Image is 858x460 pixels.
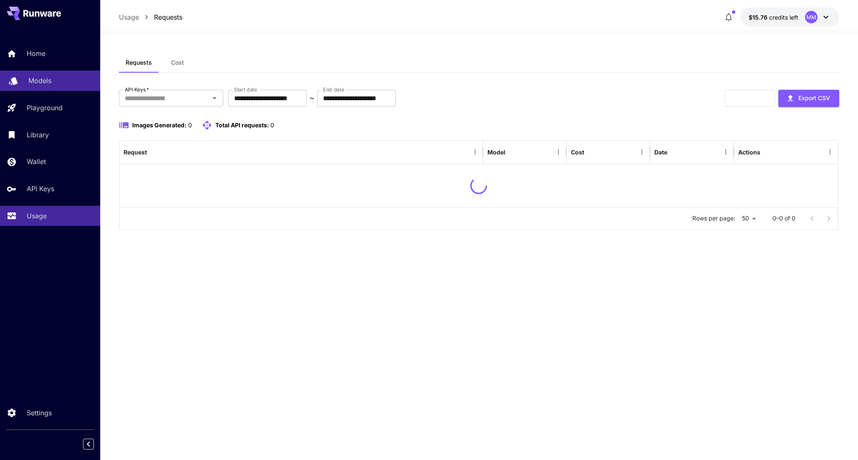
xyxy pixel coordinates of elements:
button: Menu [553,146,564,158]
div: Actions [738,149,760,156]
label: API Keys [125,86,149,93]
div: $15.75967 [749,13,798,22]
button: Menu [636,146,648,158]
div: Collapse sidebar [89,437,100,452]
button: Sort [668,146,680,158]
span: Cost [171,59,184,66]
div: 50 [739,212,759,225]
button: Export CSV [778,90,839,107]
p: Rows per page: [692,214,735,222]
p: API Keys [27,184,54,194]
p: Models [28,76,51,86]
a: Requests [154,12,182,22]
button: Sort [585,146,597,158]
button: Collapse sidebar [83,439,94,450]
span: $15.76 [749,14,769,21]
p: Library [27,130,49,140]
p: Settings [27,408,52,418]
div: Date [654,149,667,156]
div: MM [805,11,818,23]
button: Menu [469,146,481,158]
label: Start date [234,86,257,93]
nav: breadcrumb [119,12,182,22]
span: credits left [769,14,798,21]
p: Home [27,48,45,58]
button: $15.75967MM [740,8,839,27]
span: Requests [126,59,152,66]
span: 0 [270,121,274,129]
div: Model [487,149,505,156]
a: Usage [119,12,139,22]
p: ~ [310,93,314,103]
span: Total API requests: [215,121,269,129]
button: Open [209,92,220,104]
button: Menu [720,146,732,158]
div: Cost [571,149,584,156]
label: End date [323,86,344,93]
button: Sort [506,146,518,158]
p: 0–0 of 0 [772,214,795,222]
p: Playground [27,103,63,113]
p: Wallet [27,157,46,167]
span: 0 [188,121,192,129]
p: Usage [27,211,47,221]
button: Menu [824,146,836,158]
